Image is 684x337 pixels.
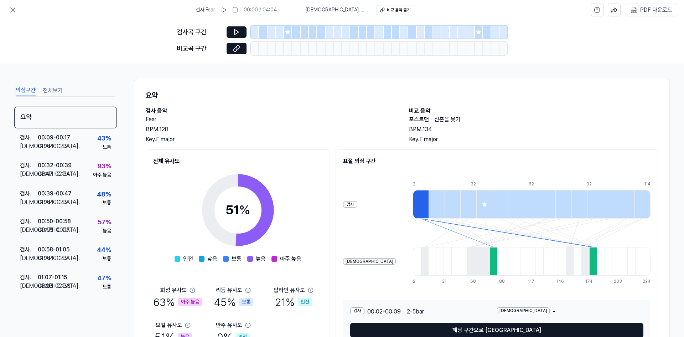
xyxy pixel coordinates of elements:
[14,107,117,128] div: 요약
[207,255,217,263] span: 낮음
[146,115,395,124] h2: Fear
[43,85,63,96] button: 전체보기
[38,133,70,142] div: 00:09 - 00:17
[97,273,111,284] div: 47 %
[98,217,111,228] div: 57 %
[350,307,364,314] div: 검사
[232,255,242,263] span: 보통
[153,295,202,310] div: 63 %
[644,181,651,187] div: 114
[409,115,658,124] h2: 포스트맨 - 신촌을 못가
[97,133,111,144] div: 43 %
[20,273,38,282] div: 검사 .
[38,217,71,226] div: 00:50 - 00:58
[146,90,658,101] h1: 요약
[38,198,67,206] div: 01:16 - 01:23
[20,198,38,206] div: [DEMOGRAPHIC_DATA] .
[614,279,622,285] div: 203
[497,307,644,316] div: -
[305,6,368,14] span: [DEMOGRAPHIC_DATA] . 포스트맨 - 신촌을 못가
[160,286,187,295] div: 화성 유사도
[20,217,38,226] div: 검사 .
[471,181,486,187] div: 32
[20,245,38,254] div: 검사 .
[244,6,277,14] div: 00:00 / 04:04
[20,226,38,234] div: [DEMOGRAPHIC_DATA] .
[298,298,312,306] div: 안전
[594,6,600,14] svg: help
[38,189,72,198] div: 00:39 - 00:47
[97,245,111,255] div: 44 %
[529,181,544,187] div: 62
[343,258,396,265] div: [DEMOGRAPHIC_DATA]
[177,27,222,37] div: 검사곡 구간
[103,199,111,206] div: 보통
[629,4,674,16] button: PDF 다운로드
[226,200,250,220] div: 51
[591,4,603,16] button: help
[407,307,424,316] span: 2 - 5 bar
[409,135,658,144] div: Key. F major
[413,279,421,285] div: 2
[196,6,215,14] span: 검사 . Fear
[20,170,38,178] div: [DEMOGRAPHIC_DATA] .
[20,161,38,170] div: 검사 .
[16,85,36,96] button: 의심구간
[367,307,401,316] span: 00:02 - 00:09
[146,135,395,144] div: Key. F major
[343,157,651,165] h2: 표절 의심 구간
[409,125,658,134] div: BPM. 134
[38,142,67,150] div: 01:16 - 01:23
[556,279,564,285] div: 146
[275,295,312,310] div: 21 %
[239,202,250,218] span: %
[38,170,70,178] div: 02:47 - 02:54
[38,245,69,254] div: 00:58 - 01:05
[20,142,38,150] div: [DEMOGRAPHIC_DATA] .
[146,107,395,115] h2: 검사 음악
[38,254,67,262] div: 01:16 - 01:23
[97,161,111,172] div: 93 %
[216,321,242,330] div: 반주 유사도
[280,255,301,263] span: 아주 높음
[640,5,672,15] div: PDF 다운로드
[103,228,111,235] div: 높음
[103,284,111,291] div: 보통
[586,181,602,187] div: 92
[38,161,72,170] div: 00:32 - 00:39
[442,279,450,285] div: 31
[93,172,111,179] div: 아주 높음
[153,157,322,165] h2: 전체 유사도
[409,107,658,115] h2: 비교 음악
[178,298,202,306] div: 아주 높음
[528,279,536,285] div: 117
[216,286,242,295] div: 리듬 유사도
[274,286,305,295] div: 탑라인 유사도
[377,5,415,15] button: 비교 음악 듣기
[497,307,550,314] div: [DEMOGRAPHIC_DATA]
[183,255,193,263] span: 안전
[643,279,651,285] div: 224
[20,254,38,262] div: [DEMOGRAPHIC_DATA] .
[103,255,111,262] div: 보통
[97,189,111,200] div: 48 %
[611,7,617,13] img: share
[20,282,38,290] div: [DEMOGRAPHIC_DATA] .
[103,144,111,151] div: 보통
[585,279,593,285] div: 174
[631,7,637,13] img: PDF Download
[38,226,70,234] div: 00:09 - 00:17
[239,298,253,306] div: 보통
[470,279,478,285] div: 60
[499,279,507,285] div: 88
[343,201,357,208] div: 검사
[413,181,429,187] div: 2
[38,273,67,282] div: 01:07 - 01:15
[20,189,38,198] div: 검사 .
[156,321,182,330] div: 보컬 유사도
[146,125,395,134] div: BPM. 128
[20,133,38,142] div: 검사 .
[177,44,222,54] div: 비교곡 구간
[256,255,266,263] span: 높음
